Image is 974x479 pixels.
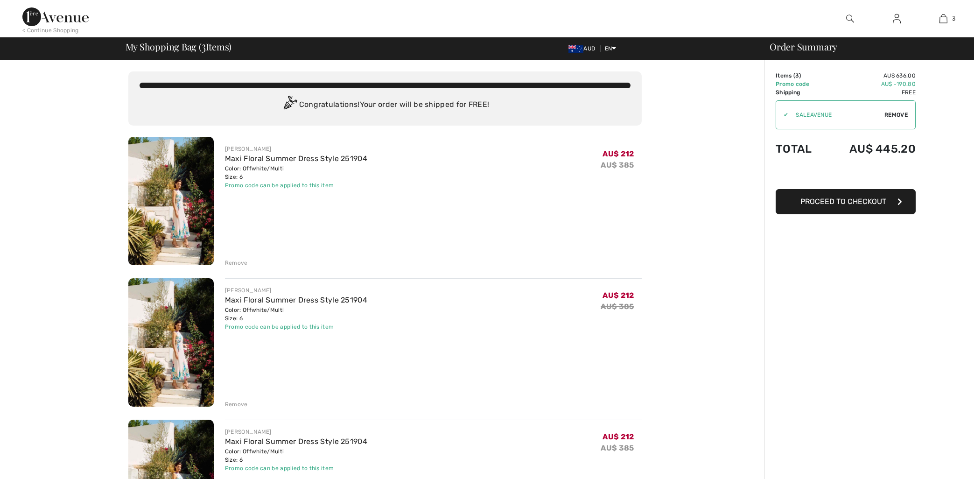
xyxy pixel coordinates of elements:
td: AU$ 636.00 [825,71,916,80]
div: [PERSON_NAME] [225,145,367,153]
div: Promo code can be applied to this item [225,323,367,331]
img: My Bag [939,13,947,24]
td: Promo code [776,80,825,88]
td: Total [776,133,825,165]
s: AU$ 385 [601,444,634,452]
td: Shipping [776,88,825,97]
img: search the website [846,13,854,24]
div: < Continue Shopping [22,26,79,35]
a: 3 [920,13,966,24]
div: Color: Offwhite/Multi Size: 6 [225,306,367,323]
img: Australian Dollar [568,45,583,53]
div: Remove [225,400,248,409]
img: Maxi Floral Summer Dress Style 251904 [128,137,214,265]
td: Items ( ) [776,71,825,80]
s: AU$ 385 [601,302,634,311]
div: Color: Offwhite/Multi Size: 6 [225,447,367,464]
input: Promo code [788,101,884,129]
div: [PERSON_NAME] [225,286,367,295]
div: [PERSON_NAME] [225,428,367,436]
div: Color: Offwhite/Multi Size: 6 [225,164,367,181]
iframe: PayPal [776,165,916,186]
span: 3 [202,40,206,52]
img: Congratulation2.svg [280,96,299,114]
span: AU$ 212 [603,291,634,300]
a: Maxi Floral Summer Dress Style 251904 [225,437,367,446]
div: ✔ [776,111,788,119]
td: AU$ 445.20 [825,133,916,165]
button: Proceed to Checkout [776,189,916,214]
img: 1ère Avenue [22,7,89,26]
div: Congratulations! Your order will be shipped for FREE! [140,96,631,114]
span: My Shopping Bag ( Items) [126,42,232,51]
span: Remove [884,111,908,119]
span: 3 [795,72,799,79]
a: Sign In [885,13,908,25]
td: AU$ -190.80 [825,80,916,88]
img: Maxi Floral Summer Dress Style 251904 [128,278,214,407]
span: Proceed to Checkout [800,197,886,206]
img: My Info [893,13,901,24]
span: 3 [952,14,955,23]
span: EN [605,45,617,52]
td: Free [825,88,916,97]
div: Promo code can be applied to this item [225,464,367,472]
span: AU$ 212 [603,432,634,441]
a: Maxi Floral Summer Dress Style 251904 [225,154,367,163]
div: Order Summary [758,42,968,51]
a: Maxi Floral Summer Dress Style 251904 [225,296,367,304]
span: AUD [568,45,599,52]
div: Promo code can be applied to this item [225,181,367,190]
s: AU$ 385 [601,161,634,169]
span: AU$ 212 [603,149,634,158]
div: Remove [225,259,248,267]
